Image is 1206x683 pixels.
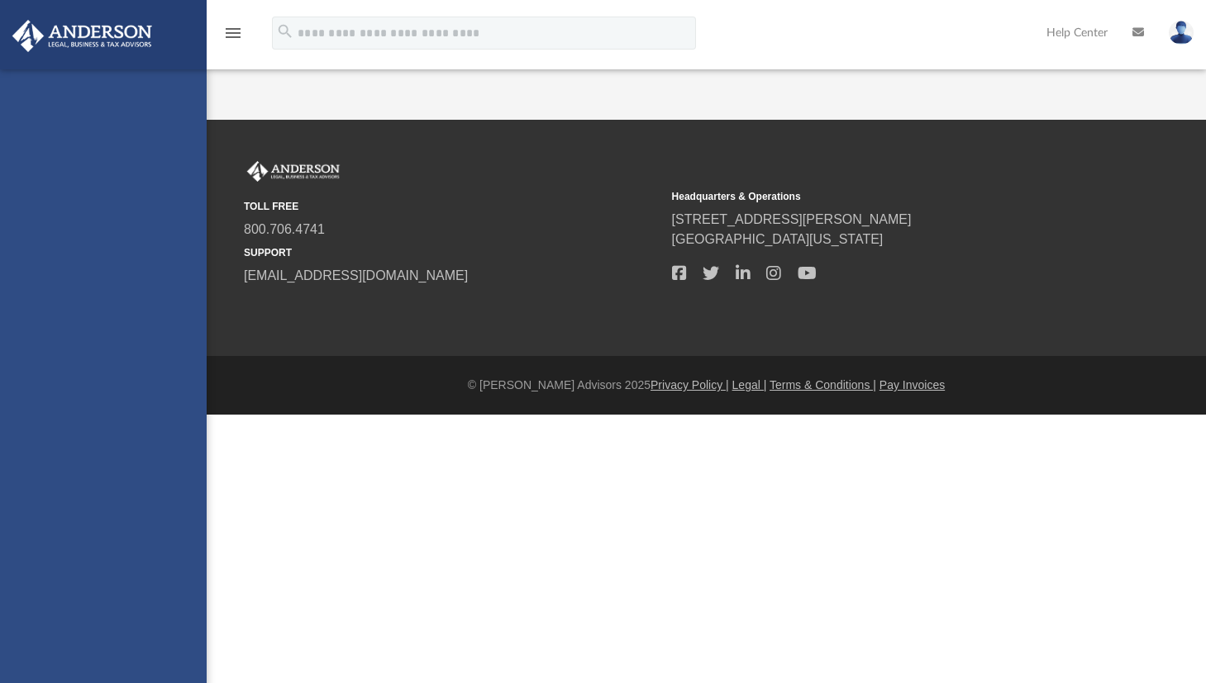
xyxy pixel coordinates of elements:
[276,22,294,40] i: search
[672,232,884,246] a: [GEOGRAPHIC_DATA][US_STATE]
[244,222,325,236] a: 800.706.4741
[672,212,912,226] a: [STREET_ADDRESS][PERSON_NAME]
[223,31,243,43] a: menu
[244,245,660,260] small: SUPPORT
[244,199,660,214] small: TOLL FREE
[672,189,1089,204] small: Headquarters & Operations
[207,377,1206,394] div: © [PERSON_NAME] Advisors 2025
[770,378,876,391] a: Terms & Conditions |
[651,378,729,391] a: Privacy Policy |
[223,23,243,43] i: menu
[879,378,945,391] a: Pay Invoices
[1169,21,1194,45] img: User Pic
[7,20,157,52] img: Anderson Advisors Platinum Portal
[732,378,767,391] a: Legal |
[244,268,468,282] a: [EMAIL_ADDRESS][DOMAIN_NAME]
[244,161,343,183] img: Anderson Advisors Platinum Portal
